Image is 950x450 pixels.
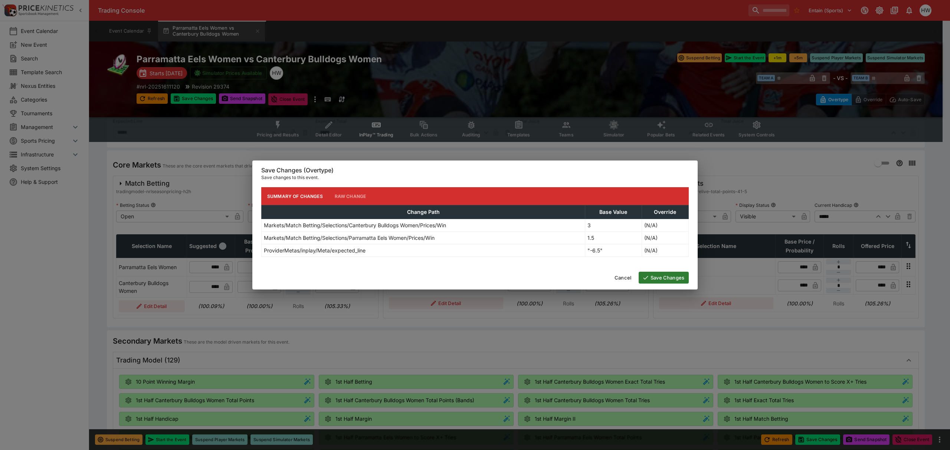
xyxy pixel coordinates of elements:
td: 1.5 [585,232,642,244]
button: Save Changes [639,272,689,284]
p: Markets/Match Betting/Selections/Parramatta Eels Women/Prices/Win [264,234,435,242]
p: ProviderMetas/inplay/Meta/expected_line [264,246,366,254]
th: Override [642,205,688,219]
button: Summary of Changes [261,187,329,205]
button: Raw Change [329,187,372,205]
p: Markets/Match Betting/Selections/Canterbury Bulldogs Women/Prices/Win [264,221,446,229]
td: (N/A) [642,219,688,232]
h6: Save Changes (Overtype) [261,166,689,174]
td: (N/A) [642,232,688,244]
button: Cancel [610,272,636,284]
td: (N/A) [642,244,688,257]
p: Save changes to this event. [261,174,689,181]
td: "-6.5" [585,244,642,257]
th: Base Value [585,205,642,219]
td: 3 [585,219,642,232]
th: Change Path [262,205,585,219]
